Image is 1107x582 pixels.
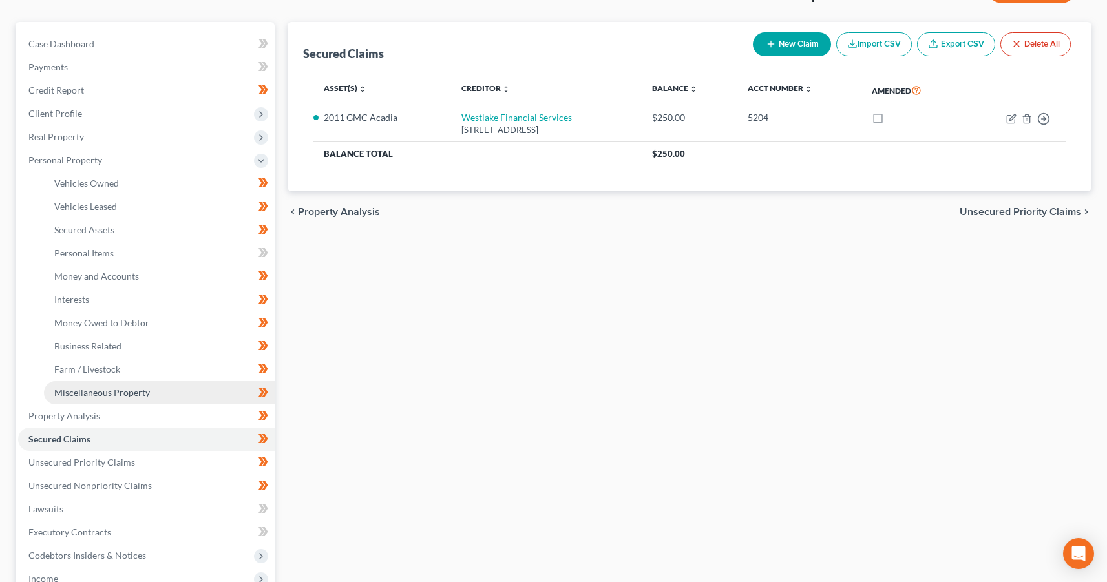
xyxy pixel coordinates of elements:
[324,83,366,93] a: Asset(s) unfold_more
[313,142,642,165] th: Balance Total
[54,271,139,282] span: Money and Accounts
[753,32,831,56] button: New Claim
[917,32,995,56] a: Export CSV
[54,317,149,328] span: Money Owed to Debtor
[652,149,685,159] span: $250.00
[44,218,275,242] a: Secured Assets
[28,480,152,491] span: Unsecured Nonpriority Claims
[359,85,366,93] i: unfold_more
[28,131,84,142] span: Real Property
[18,56,275,79] a: Payments
[54,340,121,351] span: Business Related
[18,451,275,474] a: Unsecured Priority Claims
[652,111,727,124] div: $250.00
[44,335,275,358] a: Business Related
[28,503,63,514] span: Lawsuits
[748,111,851,124] div: 5204
[861,76,964,105] th: Amended
[44,358,275,381] a: Farm / Livestock
[44,195,275,218] a: Vehicles Leased
[28,108,82,119] span: Client Profile
[28,410,100,421] span: Property Analysis
[288,207,380,217] button: chevron_left Property Analysis
[288,207,298,217] i: chevron_left
[960,207,1081,217] span: Unsecured Priority Claims
[18,428,275,451] a: Secured Claims
[28,154,102,165] span: Personal Property
[28,550,146,561] span: Codebtors Insiders & Notices
[18,474,275,497] a: Unsecured Nonpriority Claims
[461,124,631,136] div: [STREET_ADDRESS]
[44,381,275,404] a: Miscellaneous Property
[18,497,275,521] a: Lawsuits
[54,178,119,189] span: Vehicles Owned
[652,83,697,93] a: Balance unfold_more
[54,294,89,305] span: Interests
[18,32,275,56] a: Case Dashboard
[461,112,572,123] a: Westlake Financial Services
[44,265,275,288] a: Money and Accounts
[44,311,275,335] a: Money Owed to Debtor
[303,46,384,61] div: Secured Claims
[28,526,111,537] span: Executory Contracts
[690,85,697,93] i: unfold_more
[54,224,114,235] span: Secured Assets
[298,207,380,217] span: Property Analysis
[44,172,275,195] a: Vehicles Owned
[54,247,114,258] span: Personal Items
[28,433,90,444] span: Secured Claims
[324,111,440,124] li: 2011 GMC Acadia
[836,32,912,56] button: Import CSV
[28,38,94,49] span: Case Dashboard
[502,85,510,93] i: unfold_more
[44,288,275,311] a: Interests
[805,85,812,93] i: unfold_more
[960,207,1091,217] button: Unsecured Priority Claims chevron_right
[54,201,117,212] span: Vehicles Leased
[28,457,135,468] span: Unsecured Priority Claims
[54,364,120,375] span: Farm / Livestock
[44,242,275,265] a: Personal Items
[1000,32,1071,56] button: Delete All
[28,61,68,72] span: Payments
[28,85,84,96] span: Credit Report
[1081,207,1091,217] i: chevron_right
[18,521,275,544] a: Executory Contracts
[18,79,275,102] a: Credit Report
[461,83,510,93] a: Creditor unfold_more
[18,404,275,428] a: Property Analysis
[1063,538,1094,569] div: Open Intercom Messenger
[54,387,150,398] span: Miscellaneous Property
[748,83,812,93] a: Acct Number unfold_more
